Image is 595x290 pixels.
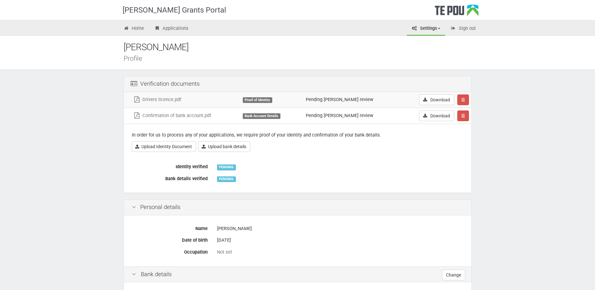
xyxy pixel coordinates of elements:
[124,76,471,92] div: Verification documents
[124,266,471,282] div: Bank details
[124,200,471,215] div: Personal details
[243,97,272,103] div: Proof of Identity
[124,40,481,54] div: [PERSON_NAME]
[127,173,212,182] label: Bank details verified
[442,270,465,280] a: Change
[217,164,236,170] div: PENDING
[119,22,149,36] a: Home
[198,141,250,152] a: Upload bank details
[217,176,236,182] div: PENDING
[435,4,479,20] div: Te Pou Logo
[243,113,280,119] div: Bank Account Details
[133,113,211,118] a: Confirmation of bank account.pdf
[419,94,454,105] a: Download
[127,223,212,232] label: Name
[124,55,481,62] div: Profile
[446,22,481,36] a: Sign out
[419,110,454,121] a: Download
[217,223,464,234] div: [PERSON_NAME]
[407,22,445,36] a: Settings
[127,161,212,170] label: Identity verified
[303,108,399,124] td: Pending [PERSON_NAME] review
[303,92,399,108] td: Pending [PERSON_NAME] review
[132,141,196,152] a: Upload Identity Document
[127,247,212,255] label: Occupation
[133,97,181,102] a: Drivers licence.pdf
[217,235,464,246] div: [DATE]
[217,249,464,255] div: Not set
[127,235,212,244] label: Date of birth
[149,22,193,36] a: Applications
[132,132,464,138] p: In order for us to process any of your applications, we require proof of your identity and confir...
